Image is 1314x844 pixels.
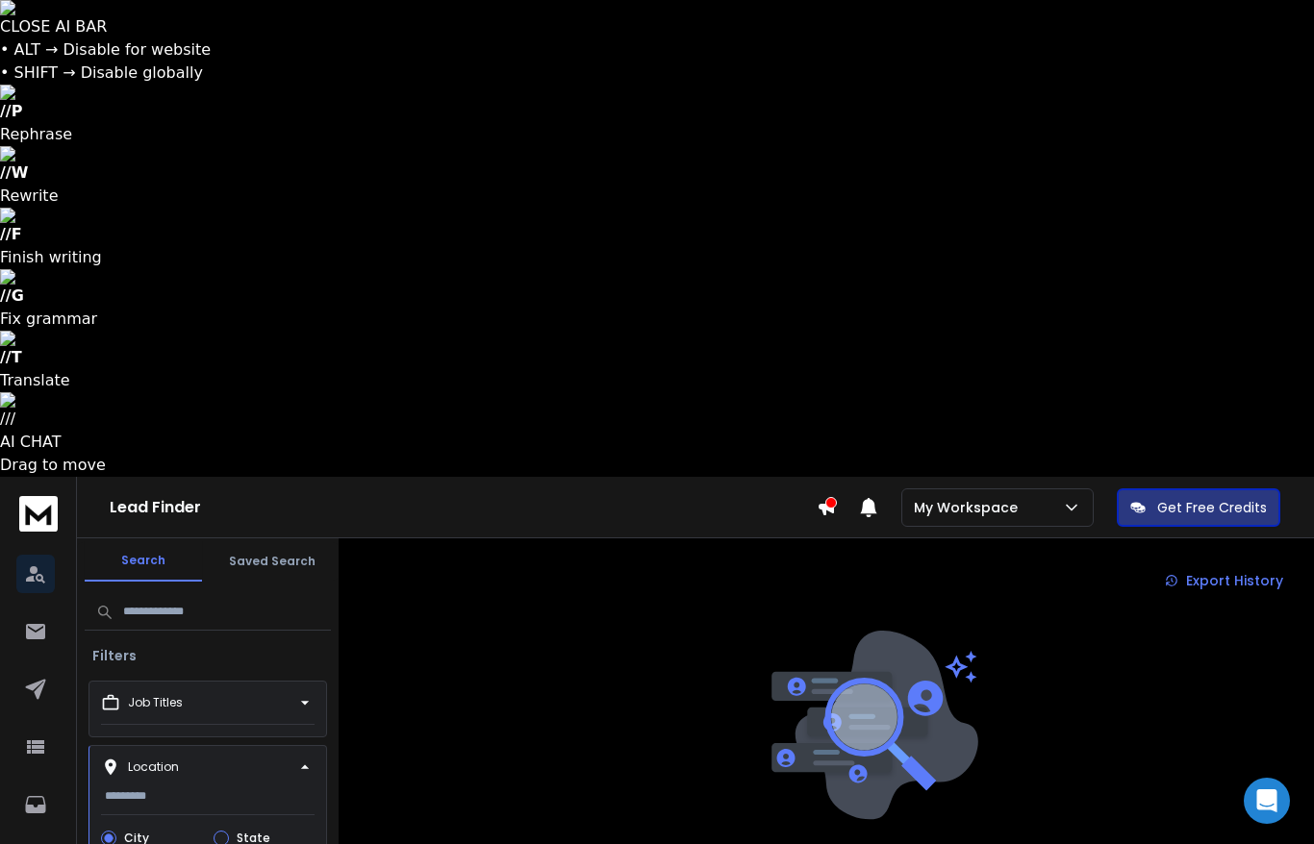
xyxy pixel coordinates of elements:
[767,631,978,820] img: image
[214,542,331,581] button: Saved Search
[128,759,179,775] p: Location
[19,496,58,532] img: logo
[914,498,1025,517] p: My Workspace
[85,541,202,582] button: Search
[1117,488,1280,527] button: Get Free Credits
[85,646,144,665] h3: Filters
[1150,561,1299,600] a: Export History
[1157,498,1267,517] p: Get Free Credits
[128,695,183,710] p: Job Titles
[1244,778,1290,824] div: Open Intercom Messenger
[110,496,817,519] h1: Lead Finder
